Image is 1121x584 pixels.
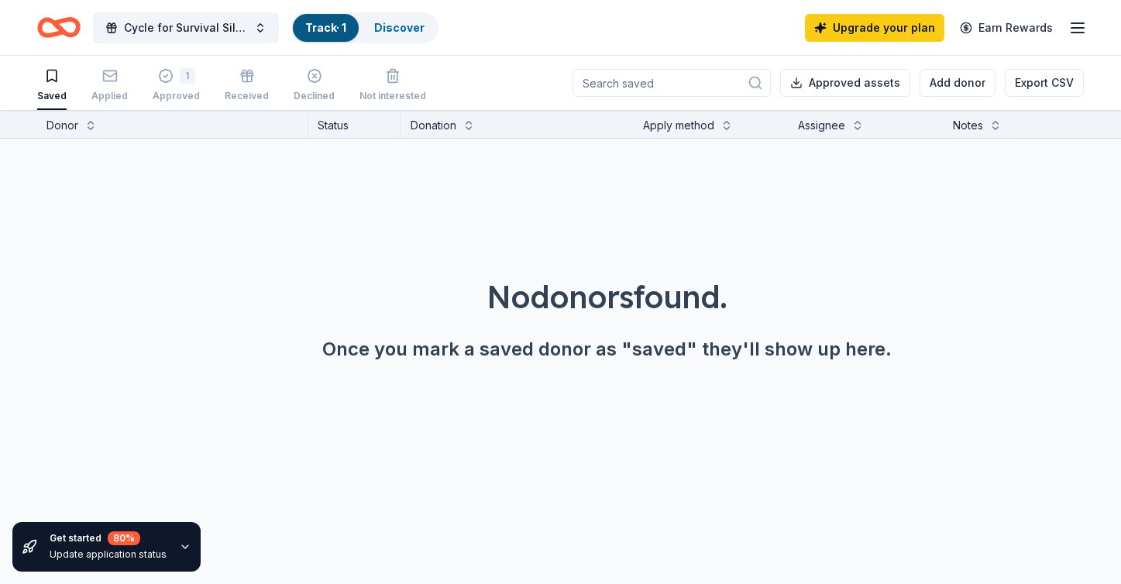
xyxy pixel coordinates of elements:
span: Cycle for Survival Silent Auction [124,19,248,37]
input: Search saved [573,69,771,97]
div: 80 % [108,531,140,545]
button: Track· 1Discover [291,12,438,43]
div: Assignee [798,116,845,135]
button: Not interested [359,62,426,110]
button: Declined [294,62,335,110]
div: Notes [953,116,983,135]
div: Donation [411,116,456,135]
div: Declined [294,90,335,102]
a: Upgrade your plan [805,14,944,42]
button: Export CSV [1005,69,1084,97]
div: Not interested [359,90,426,102]
div: Get started [50,531,167,545]
button: Add donor [920,69,995,97]
button: Cycle for Survival Silent Auction [93,12,279,43]
button: Approved assets [780,69,910,97]
div: Update application status [50,548,167,561]
div: 1 [180,68,195,84]
button: Received [225,62,269,110]
div: Saved [37,90,67,102]
a: Track· 1 [305,21,346,34]
a: Earn Rewards [951,14,1062,42]
div: Apply method [643,116,714,135]
div: Approved [153,90,200,102]
a: Discover [374,21,425,34]
button: Applied [91,62,128,110]
div: Received [225,90,269,102]
button: Saved [37,62,67,110]
div: Applied [91,90,128,102]
a: Home [37,9,81,46]
div: Status [308,110,401,138]
button: 1Approved [153,62,200,110]
div: Donor [46,116,78,135]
